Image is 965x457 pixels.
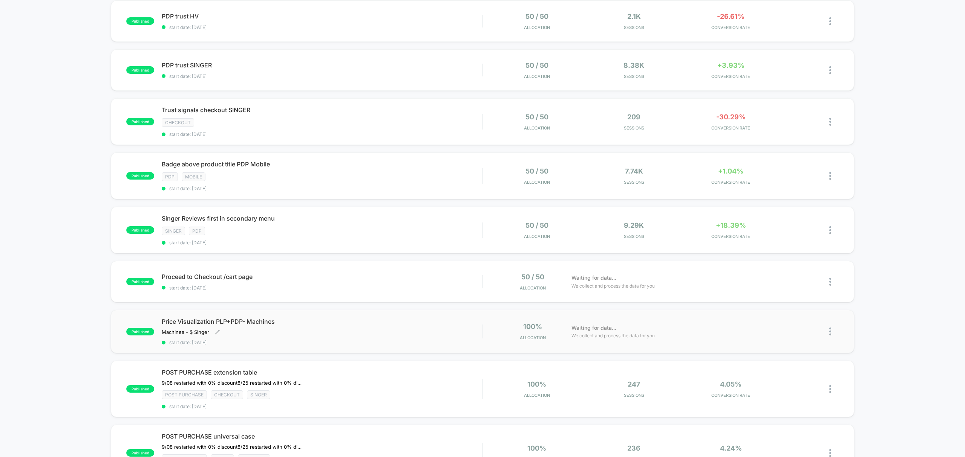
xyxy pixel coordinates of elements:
[162,12,482,20] span: PDP trust HV
[162,285,482,291] span: start date: [DATE]
[162,369,482,376] span: POST PURCHASE extension table
[829,66,831,74] img: close
[587,180,680,185] span: Sessions
[720,444,742,452] span: 4.24%
[162,433,482,440] span: POST PURCHASE universal case
[162,340,482,345] span: start date: [DATE]
[525,221,548,229] span: 50 / 50
[587,125,680,131] span: Sessions
[525,12,548,20] span: 50 / 50
[524,234,550,239] span: Allocation
[126,385,154,393] span: published
[162,24,482,30] span: start date: [DATE]
[162,172,178,181] span: PDP
[624,221,644,229] span: 9.29k
[189,227,205,235] span: PDP
[520,285,546,291] span: Allocation
[126,278,154,285] span: published
[623,61,644,69] span: 8.38k
[524,74,550,79] span: Allocation
[627,12,641,20] span: 2.1k
[524,25,550,30] span: Allocation
[829,385,831,393] img: close
[587,25,680,30] span: Sessions
[684,74,777,79] span: CONVERSION RATE
[211,390,243,399] span: checkout
[684,393,777,398] span: CONVERSION RATE
[525,61,548,69] span: 50 / 50
[524,393,550,398] span: Allocation
[829,278,831,286] img: close
[627,444,640,452] span: 236
[162,444,302,450] span: 9/08 restarted with 0% discount8/25 restarted with 0% discount due to Laborday promo10% off 6% CR...
[162,131,482,137] span: start date: [DATE]
[628,380,640,388] span: 247
[625,167,643,175] span: 7.74k
[520,335,546,340] span: Allocation
[523,323,542,331] span: 100%
[162,160,482,168] span: Badge above product title PDP Mobile
[162,404,482,409] span: start date: [DATE]
[162,227,185,235] span: Singer
[829,172,831,180] img: close
[587,74,680,79] span: Sessions
[571,282,655,289] span: We collect and process the data for you
[627,113,640,121] span: 209
[162,118,194,127] span: checkout
[684,180,777,185] span: CONVERSION RATE
[126,328,154,335] span: published
[525,167,548,175] span: 50 / 50
[684,125,777,131] span: CONVERSION RATE
[162,240,482,245] span: start date: [DATE]
[126,172,154,180] span: published
[717,12,744,20] span: -26.61%
[521,273,544,281] span: 50 / 50
[162,61,482,69] span: PDP trust SINGER
[162,106,482,114] span: Trust signals checkout SINGER
[126,17,154,25] span: published
[126,66,154,74] span: published
[684,234,777,239] span: CONVERSION RATE
[684,25,777,30] span: CONVERSION RATE
[717,61,744,69] span: +3.93%
[716,113,746,121] span: -30.29%
[162,318,482,325] span: Price Visualization PLP+PDP- Machines
[162,215,482,222] span: Singer Reviews first in secondary menu
[571,332,655,339] span: We collect and process the data for you
[829,118,831,126] img: close
[525,113,548,121] span: 50 / 50
[829,328,831,335] img: close
[162,273,482,280] span: Proceed to Checkout /cart page
[829,17,831,25] img: close
[162,186,482,191] span: start date: [DATE]
[162,380,302,386] span: 9/08 restarted with 0% discount﻿8/25 restarted with 0% discount due to Laborday promo
[587,234,680,239] span: Sessions
[527,380,546,388] span: 100%
[162,390,207,399] span: Post Purchase
[247,390,270,399] span: Singer
[716,221,746,229] span: +18.39%
[182,172,205,181] span: Mobile
[829,449,831,457] img: close
[162,73,482,79] span: start date: [DATE]
[524,125,550,131] span: Allocation
[162,329,209,335] span: Machines - $ Singer
[126,226,154,234] span: published
[587,393,680,398] span: Sessions
[829,226,831,234] img: close
[720,380,741,388] span: 4.05%
[524,180,550,185] span: Allocation
[718,167,743,175] span: +1.04%
[126,449,154,457] span: published
[571,274,616,282] span: Waiting for data...
[527,444,546,452] span: 100%
[126,118,154,125] span: published
[571,324,616,332] span: Waiting for data...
